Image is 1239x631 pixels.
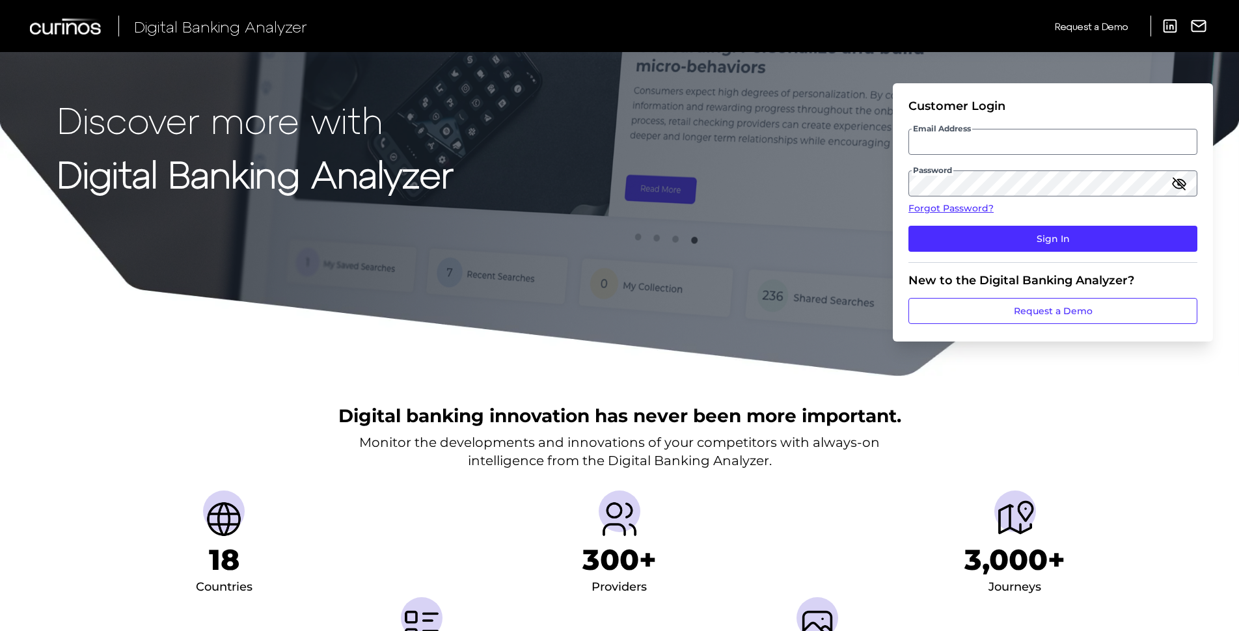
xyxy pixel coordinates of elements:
a: Forgot Password? [908,202,1197,215]
div: Journeys [988,577,1041,598]
span: Password [912,165,953,176]
div: New to the Digital Banking Analyzer? [908,273,1197,288]
p: Discover more with [57,99,454,140]
h1: 18 [209,543,239,577]
a: Request a Demo [908,298,1197,324]
div: Customer Login [908,99,1197,113]
a: Request a Demo [1055,16,1128,37]
div: Providers [592,577,647,598]
button: Sign In [908,226,1197,252]
span: Request a Demo [1055,21,1128,32]
img: Countries [203,498,245,540]
h1: 300+ [582,543,657,577]
div: Countries [196,577,252,598]
p: Monitor the developments and innovations of your competitors with always-on intelligence from the... [359,433,880,470]
h2: Digital banking innovation has never been more important. [338,403,901,428]
strong: Digital Banking Analyzer [57,152,454,195]
h1: 3,000+ [964,543,1065,577]
img: Journeys [994,498,1036,540]
img: Providers [599,498,640,540]
span: Email Address [912,124,972,134]
span: Digital Banking Analyzer [134,17,307,36]
img: Curinos [30,18,103,34]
